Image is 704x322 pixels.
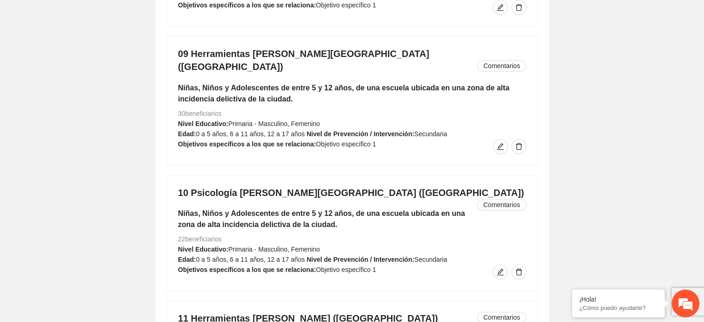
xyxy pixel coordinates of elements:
[414,130,447,138] span: Secundaria
[178,256,196,263] strong: Edad:
[228,120,320,127] span: Primaria - Masculino, Femenino
[512,4,526,11] span: delete
[178,120,229,127] strong: Nivel Educativo:
[414,256,447,263] span: Secundaria
[493,139,508,154] button: edit
[483,200,520,210] span: Comentarios
[178,130,196,138] strong: Edad:
[152,5,174,27] div: Minimizar ventana de chat en vivo
[316,266,376,273] span: Objetivo específico 1
[306,256,414,263] strong: Nivel de Prevención / Intervención:
[178,110,222,117] span: 30 beneficiarios
[178,47,526,73] h4: 09 Herramientas [PERSON_NAME][GEOGRAPHIC_DATA] ([GEOGRAPHIC_DATA])
[511,265,526,279] button: delete
[493,265,508,279] button: edit
[196,130,305,138] span: 0 a 5 años, 6 a 11 años, 12 a 17 años
[178,235,222,243] span: 22 beneficiarios
[511,139,526,154] button: delete
[48,47,156,59] div: Chatee con nosotros ahora
[316,1,376,9] span: Objetivo específico 1
[178,140,316,148] strong: Objetivos específicos a los que se relaciona:
[178,186,526,199] h4: 10 Psicología [PERSON_NAME][GEOGRAPHIC_DATA] ([GEOGRAPHIC_DATA])
[306,130,414,138] strong: Nivel de Prevención / Intervención:
[493,4,507,11] span: edit
[512,143,526,150] span: delete
[579,304,658,311] p: ¿Cómo puedo ayudarte?
[483,61,520,71] span: Comentarios
[178,1,316,9] strong: Objetivos específicos a los que se relaciona:
[178,266,316,273] strong: Objetivos específicos a los que se relaciona:
[493,268,507,276] span: edit
[54,107,128,201] span: Estamos en línea.
[178,82,526,105] h5: Niñas, Niños y Adolescentes de entre 5 y 12 años, de una escuela ubicada en una zona de alta inci...
[316,140,376,148] span: Objetivo específico 1
[512,268,526,276] span: delete
[477,60,526,71] button: Comentarios
[477,199,526,210] button: Comentarios
[228,246,320,253] span: Primaria - Masculino, Femenino
[178,246,229,253] strong: Nivel Educativo:
[178,208,526,230] h5: Niñas, Niños y Adolescentes de entre 5 y 12 años, de una escuela ubicada en una zona de alta inci...
[196,256,305,263] span: 0 a 5 años, 6 a 11 años, 12 a 17 años
[5,220,176,252] textarea: Escriba su mensaje y pulse “Intro”
[579,296,658,303] div: ¡Hola!
[493,143,507,150] span: edit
